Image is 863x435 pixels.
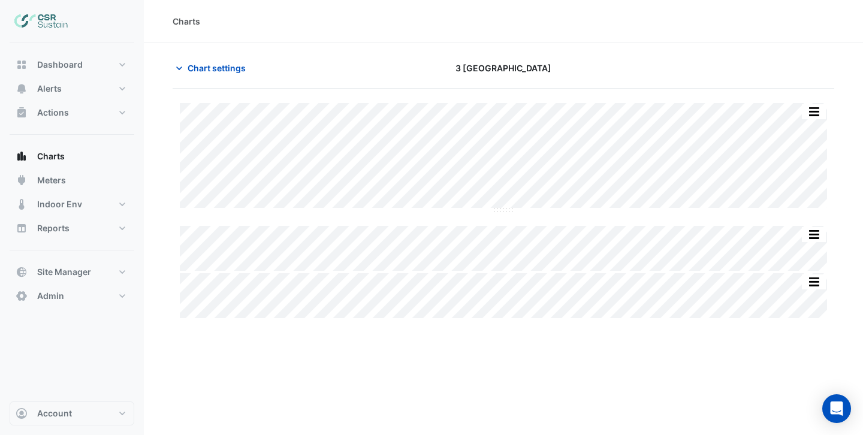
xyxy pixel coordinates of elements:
span: Indoor Env [37,198,82,210]
button: Reports [10,216,134,240]
span: Meters [37,174,66,186]
span: Chart settings [188,62,246,74]
app-icon: Alerts [16,83,28,95]
span: 3 [GEOGRAPHIC_DATA] [455,62,551,74]
app-icon: Site Manager [16,266,28,278]
span: Actions [37,107,69,119]
app-icon: Dashboard [16,59,28,71]
div: Charts [173,15,200,28]
app-icon: Meters [16,174,28,186]
button: Admin [10,284,134,308]
app-icon: Admin [16,290,28,302]
button: Chart settings [173,58,254,78]
app-icon: Actions [16,107,28,119]
app-icon: Indoor Env [16,198,28,210]
span: Reports [37,222,70,234]
button: Charts [10,144,134,168]
img: Company Logo [14,10,68,34]
span: Admin [37,290,64,302]
span: Charts [37,150,65,162]
button: More Options [802,104,826,119]
button: Indoor Env [10,192,134,216]
button: More Options [802,274,826,289]
app-icon: Reports [16,222,28,234]
button: Account [10,401,134,425]
button: More Options [802,227,826,242]
button: Dashboard [10,53,134,77]
span: Site Manager [37,266,91,278]
button: Actions [10,101,134,125]
span: Account [37,407,72,419]
button: Alerts [10,77,134,101]
div: Open Intercom Messenger [822,394,851,423]
button: Meters [10,168,134,192]
button: Site Manager [10,260,134,284]
span: Alerts [37,83,62,95]
app-icon: Charts [16,150,28,162]
span: Dashboard [37,59,83,71]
